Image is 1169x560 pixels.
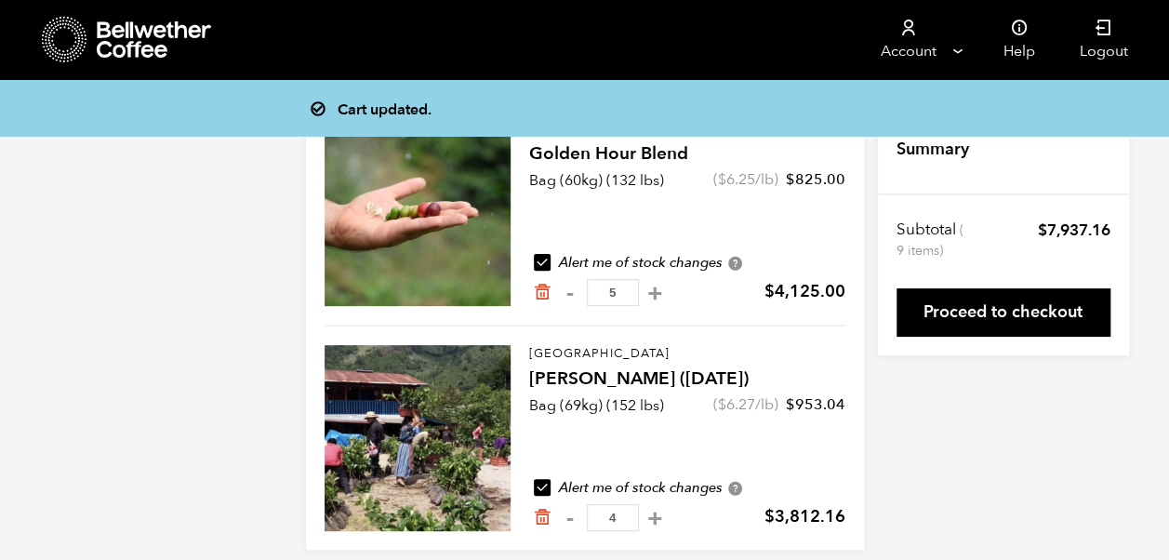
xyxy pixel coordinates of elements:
[1038,220,1110,241] bdi: 7,937.16
[587,504,639,531] input: Qty
[644,509,667,527] button: +
[764,505,845,528] bdi: 3,812.16
[897,138,969,162] h4: Summary
[897,220,966,260] th: Subtotal
[1038,220,1047,241] span: $
[764,280,775,303] span: $
[786,394,795,415] span: $
[533,508,551,527] a: Remove from cart
[533,283,551,302] a: Remove from cart
[897,288,1110,337] a: Proceed to checkout
[529,169,664,192] p: Bag (60kg) (132 lbs)
[786,169,845,190] bdi: 825.00
[529,345,845,364] p: [GEOGRAPHIC_DATA]
[764,505,775,528] span: $
[718,394,755,415] bdi: 6.27
[764,280,845,303] bdi: 4,125.00
[718,394,726,415] span: $
[529,367,845,393] h4: [PERSON_NAME] ([DATE])
[319,95,877,121] div: Cart updated.
[786,169,795,190] span: $
[559,284,582,302] button: -
[587,279,639,306] input: Qty
[718,169,726,190] span: $
[529,253,845,273] div: Alert me of stock changes
[529,141,845,167] h4: Golden Hour Blend
[718,169,755,190] bdi: 6.25
[713,169,778,190] span: ( /lb)
[713,394,778,415] span: ( /lb)
[559,509,582,527] button: -
[529,478,845,499] div: Alert me of stock changes
[644,284,667,302] button: +
[786,394,845,415] bdi: 953.04
[529,394,664,417] p: Bag (69kg) (152 lbs)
